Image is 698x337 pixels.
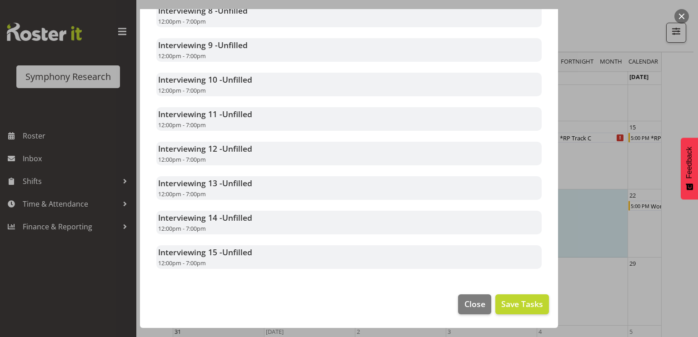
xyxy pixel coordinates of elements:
span: 12:00pm - 7:00pm [158,86,206,94]
button: Feedback - Show survey [681,138,698,199]
span: 12:00pm - 7:00pm [158,190,206,198]
button: Save Tasks [495,294,549,314]
strong: Interviewing 15 - [158,247,252,258]
span: 12:00pm - 7:00pm [158,224,206,233]
span: Unfilled [218,40,248,50]
span: Save Tasks [501,298,543,310]
span: Unfilled [222,143,252,154]
strong: Interviewing 13 - [158,178,252,188]
strong: Interviewing 14 - [158,212,252,223]
strong: Interviewing 9 - [158,40,248,50]
strong: Interviewing 10 - [158,74,252,85]
span: Unfilled [222,212,252,223]
strong: Interviewing 12 - [158,143,252,154]
span: 12:00pm - 7:00pm [158,259,206,267]
span: 12:00pm - 7:00pm [158,121,206,129]
span: Unfilled [222,247,252,258]
span: 12:00pm - 7:00pm [158,52,206,60]
span: Unfilled [222,178,252,188]
strong: Interviewing 8 - [158,5,248,16]
span: 12:00pm - 7:00pm [158,17,206,25]
span: Feedback [685,147,693,178]
span: Unfilled [218,5,248,16]
button: Close [458,294,491,314]
span: 12:00pm - 7:00pm [158,155,206,164]
span: Close [464,298,485,310]
strong: Interviewing 11 - [158,109,252,119]
span: Unfilled [222,109,252,119]
span: Unfilled [222,74,252,85]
